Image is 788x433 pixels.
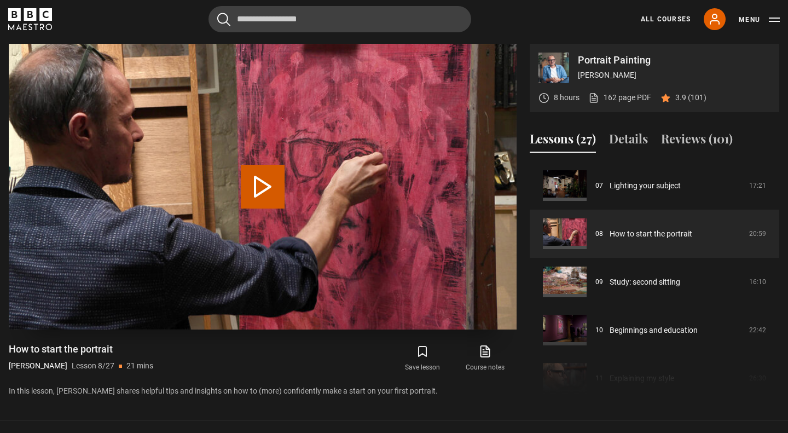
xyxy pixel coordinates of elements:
p: Lesson 8/27 [72,360,114,372]
a: Lighting your subject [610,180,681,192]
button: Submit the search query [217,13,230,26]
button: Save lesson [391,343,454,374]
button: Reviews (101) [661,130,733,153]
p: Portrait Painting [578,55,770,65]
button: Details [609,130,648,153]
h1: How to start the portrait [9,343,153,356]
input: Search [208,6,471,32]
svg: BBC Maestro [8,8,52,30]
p: In this lesson, [PERSON_NAME] shares helpful tips and insights on how to (more) confidently make ... [9,385,517,397]
p: [PERSON_NAME] [9,360,67,372]
p: 3.9 (101) [675,92,706,103]
button: Play Lesson How to start the portrait [241,165,285,209]
p: 8 hours [554,92,580,103]
a: All Courses [641,14,691,24]
p: [PERSON_NAME] [578,70,770,81]
p: 21 mins [126,360,153,372]
button: Toggle navigation [739,14,780,25]
a: Beginnings and education [610,325,698,336]
a: Course notes [454,343,517,374]
button: Lessons (27) [530,130,596,153]
video-js: Video Player [9,44,517,330]
a: Study: second sitting [610,276,680,288]
a: How to start the portrait [610,228,692,240]
a: 162 page PDF [588,92,651,103]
